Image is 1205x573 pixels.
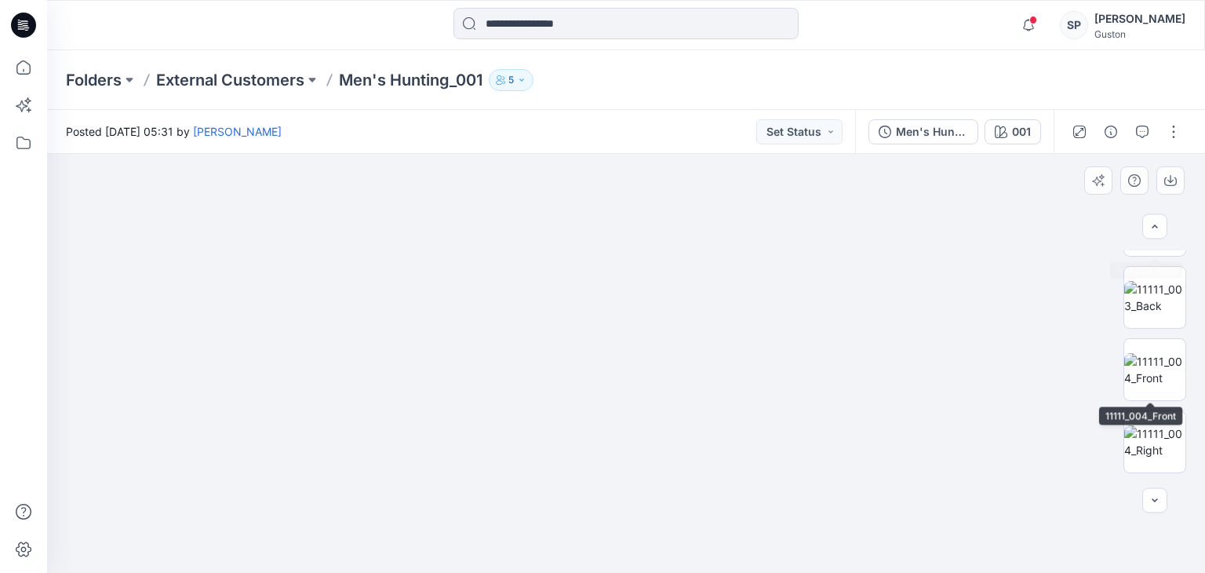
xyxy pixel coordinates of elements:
[489,69,533,91] button: 5
[1098,119,1123,144] button: Details
[1012,123,1031,141] div: 001
[1094,28,1185,40] div: Guston
[1124,353,1185,386] img: 11111_004_Front
[985,119,1041,144] button: 001
[1094,9,1185,28] div: [PERSON_NAME]
[868,119,978,144] button: Men's Hunting
[1124,281,1185,314] img: 11111_003_Back
[508,71,514,89] p: 5
[66,69,122,91] a: Folders
[193,125,282,138] a: [PERSON_NAME]
[156,69,304,91] a: External Customers
[66,123,282,140] span: Posted [DATE] 05:31 by
[339,69,482,91] p: Men's Hunting_001
[896,123,968,141] div: Men's Hunting
[1124,425,1185,458] img: 11111_004_Right
[1060,11,1088,39] div: SP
